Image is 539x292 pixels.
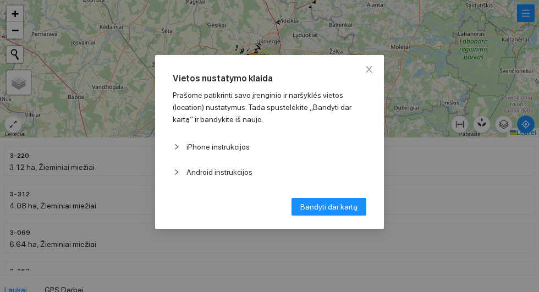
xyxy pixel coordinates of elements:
[291,198,366,216] button: Bandyti dar kartą
[173,144,180,150] span: right
[186,166,366,178] span: Android instrukcijos
[173,91,351,124] span: Prašome patikrinti savo įrenginio ir naršyklės vietos (location) nustatymus. Tada spustelėkite „B...
[173,169,180,175] span: right
[354,55,384,85] button: Close
[300,201,358,213] span: Bandyti dar kartą
[173,73,366,85] span: Vietos nustatymo klaida
[186,141,366,153] span: iPhone instrukcijos
[365,65,373,74] span: close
